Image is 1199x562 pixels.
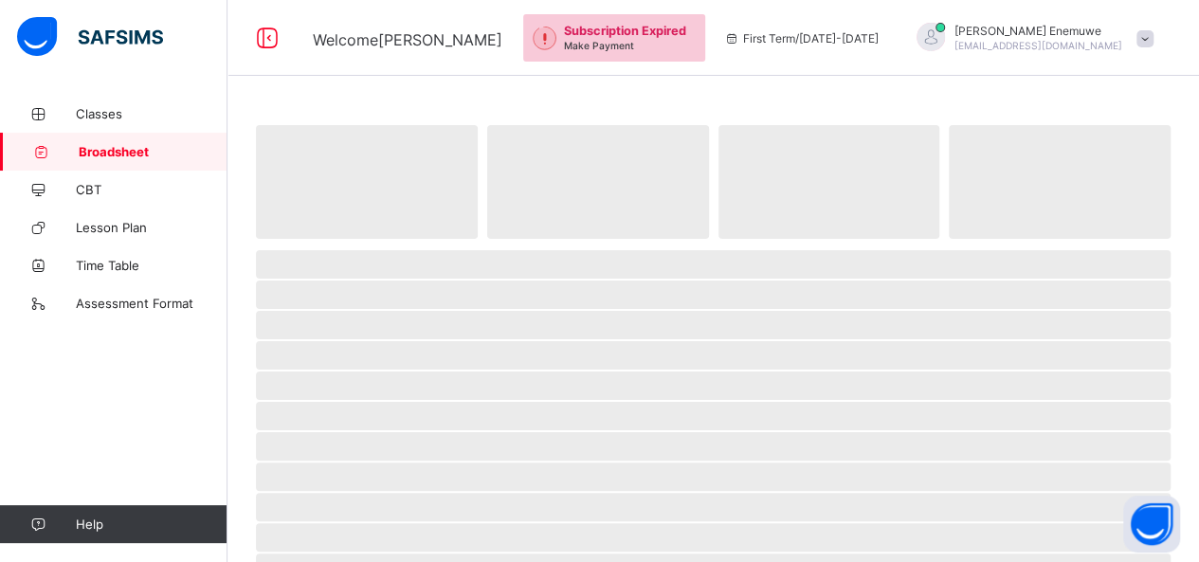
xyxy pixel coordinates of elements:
[256,311,1171,339] span: ‌
[949,125,1171,239] span: ‌
[487,125,709,239] span: ‌
[256,402,1171,430] span: ‌
[79,144,227,159] span: Broadsheet
[76,220,227,235] span: Lesson Plan
[898,23,1163,54] div: RitaEnemuwe
[76,258,227,273] span: Time Table
[718,125,940,239] span: ‌
[256,281,1171,309] span: ‌
[724,31,879,45] span: session/term information
[76,296,227,311] span: Assessment Format
[76,517,227,532] span: Help
[313,30,502,49] span: Welcome [PERSON_NAME]
[564,40,634,51] span: Make Payment
[256,250,1171,279] span: ‌
[256,462,1171,491] span: ‌
[76,106,227,121] span: Classes
[564,24,686,38] span: Subscription Expired
[256,432,1171,461] span: ‌
[954,40,1122,51] span: [EMAIL_ADDRESS][DOMAIN_NAME]
[256,523,1171,552] span: ‌
[256,341,1171,370] span: ‌
[256,372,1171,400] span: ‌
[1123,496,1180,553] button: Open asap
[954,24,1122,38] span: [PERSON_NAME] Enemuwe
[76,182,227,197] span: CBT
[256,493,1171,521] span: ‌
[533,27,556,50] img: outstanding-1.146d663e52f09953f639664a84e30106.svg
[17,17,163,57] img: safsims
[256,125,478,239] span: ‌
